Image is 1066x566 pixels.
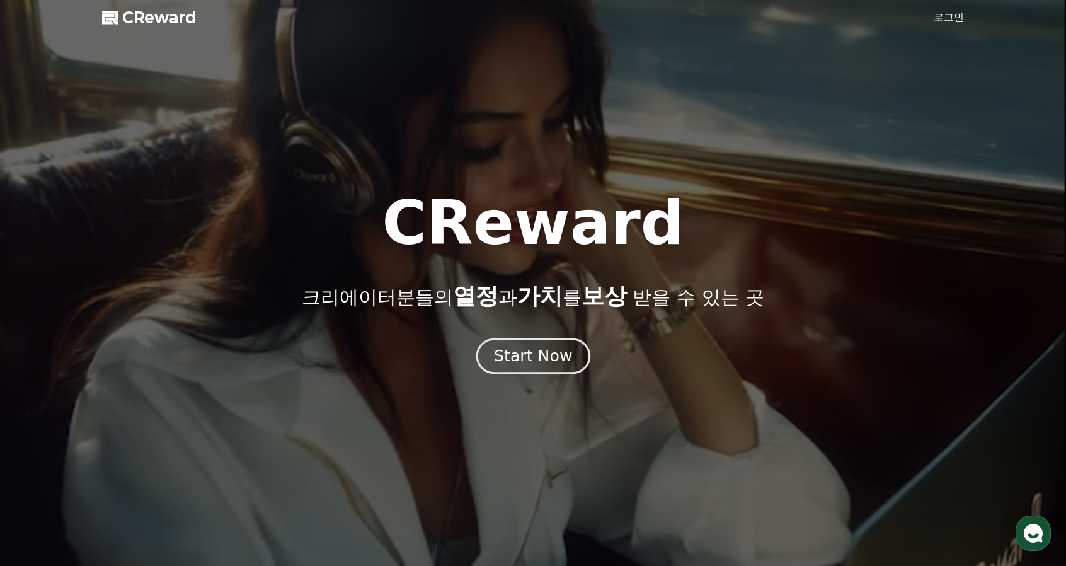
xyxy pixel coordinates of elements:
[302,284,764,309] p: 크리에이터분들의 과 를 받을 수 있는 곳
[122,8,197,28] span: CReward
[517,283,563,309] span: 가치
[382,193,684,253] h1: CReward
[476,338,590,374] button: Start Now
[494,345,572,367] div: Start Now
[40,419,47,429] span: 홈
[582,283,627,309] span: 보상
[453,283,498,309] span: 열정
[934,10,964,25] a: 로그인
[83,400,163,431] a: 대화
[479,352,588,364] a: Start Now
[102,8,197,28] a: CReward
[195,419,210,429] span: 설정
[163,400,242,431] a: 설정
[4,400,83,431] a: 홈
[115,419,130,429] span: 대화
